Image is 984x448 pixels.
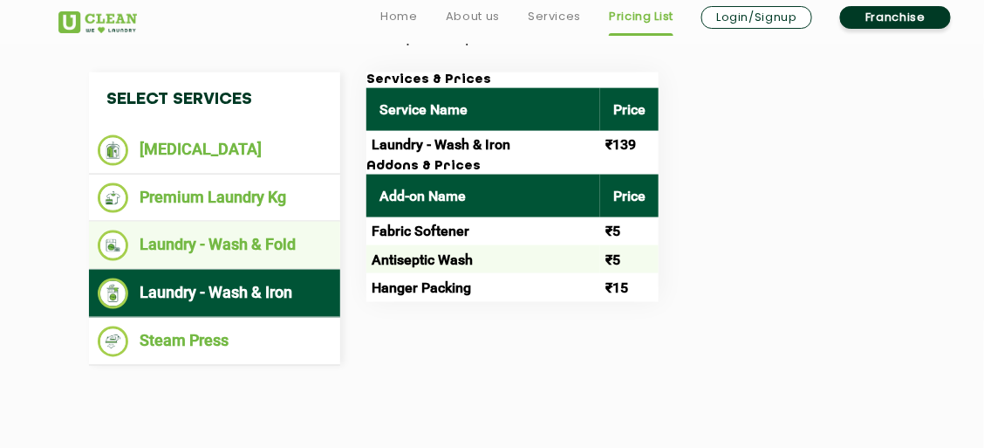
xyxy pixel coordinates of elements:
h3: Services & Prices [366,72,659,88]
td: ₹139 [600,131,659,159]
a: Login/Signup [701,6,812,29]
li: Premium Laundry Kg [98,183,331,214]
li: [MEDICAL_DATA] [98,135,331,166]
td: Laundry - Wash & Iron [366,131,600,159]
td: Hanger Packing [366,273,600,301]
h4: Select Services [89,72,340,127]
img: Premium Laundry Kg [98,183,128,214]
td: ₹15 [600,273,659,301]
img: Dry Cleaning [98,135,128,166]
td: Antiseptic Wash [366,245,600,273]
a: Pricing List [609,6,673,27]
th: Service Name [366,88,600,131]
li: Laundry - Wash & Fold [98,231,331,261]
li: Steam Press [98,327,331,357]
th: Price [600,175,659,217]
img: Steam Press [98,327,128,357]
a: Services [528,6,581,27]
td: Fabric Softener [366,217,600,245]
img: Laundry - Wash & Iron [98,279,128,309]
a: Home [380,6,418,27]
th: Price [600,88,659,131]
a: Franchise [840,6,951,29]
img: Laundry - Wash & Fold [98,231,128,261]
h3: Addons & Prices [366,159,659,175]
td: ₹5 [600,217,659,245]
td: ₹5 [600,245,659,273]
img: UClean Laundry and Dry Cleaning [58,11,137,33]
a: About us [446,6,500,27]
li: Laundry - Wash & Iron [98,279,331,309]
th: Add-on Name [366,175,600,217]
